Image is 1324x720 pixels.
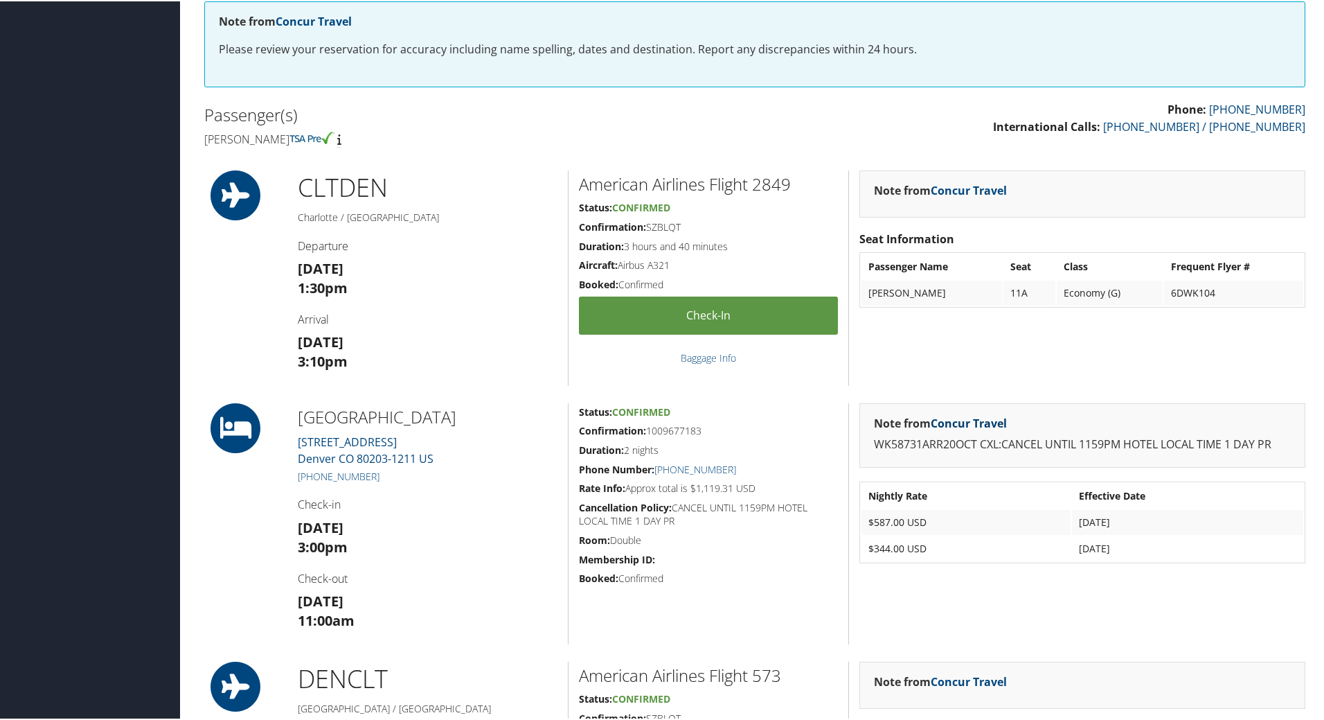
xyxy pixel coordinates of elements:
[579,219,838,233] h5: SZBLQT
[298,351,348,369] strong: 3:10pm
[1072,535,1303,560] td: [DATE]
[579,238,624,252] strong: Duration:
[579,691,612,704] strong: Status:
[931,414,1007,430] a: Concur Travel
[579,532,838,546] h5: Double
[993,118,1100,133] strong: International Calls:
[298,590,343,609] strong: [DATE]
[298,660,557,695] h1: DEN CLT
[298,310,557,326] h4: Arrival
[579,462,654,475] strong: Phone Number:
[1164,253,1303,278] th: Frequent Flyer #
[861,279,1002,304] td: [PERSON_NAME]
[298,258,343,276] strong: [DATE]
[579,423,838,437] h5: 1009677183
[612,200,670,213] span: Confirmed
[298,237,557,252] h4: Departure
[874,434,1291,453] p: WK58731ARR20OCT CXL:CANCEL UNTIL 1159PM HOTEL LOCAL TIME 1 DAY PR
[1072,509,1303,534] td: [DATE]
[579,570,618,583] strong: Booked:
[579,276,618,290] strong: Booked:
[298,517,343,536] strong: [DATE]
[1057,279,1163,304] td: Economy (G)
[931,673,1007,688] a: Concur Travel
[654,462,736,475] a: [PHONE_NUMBER]
[861,509,1071,534] td: $587.00 USD
[298,209,557,223] h5: Charlotte / [GEOGRAPHIC_DATA]
[579,423,646,436] strong: Confirmation:
[579,480,838,494] h5: Approx total is $1,119.31 USD
[579,570,838,584] h5: Confirmed
[298,468,379,482] a: [PHONE_NUMBER]
[1168,100,1206,116] strong: Phone:
[298,610,355,629] strong: 11:00am
[579,219,646,232] strong: Confirmation:
[579,500,838,527] h5: CANCEL UNTIL 1159PM HOTEL LOCAL TIME 1 DAY PR
[579,171,838,195] h2: American Airlines Flight 2849
[579,480,625,493] strong: Rate Info:
[204,130,744,146] h4: [PERSON_NAME]
[579,552,655,565] strong: Membership ID:
[579,257,838,271] h5: Airbus A321
[681,350,736,363] a: Baggage Info
[579,442,624,455] strong: Duration:
[1057,253,1163,278] th: Class
[874,673,1007,688] strong: Note from
[1003,253,1055,278] th: Seat
[1209,100,1305,116] a: [PHONE_NUMBER]
[1103,118,1305,133] a: [PHONE_NUMBER] / [PHONE_NUMBER]
[579,662,838,686] h2: American Airlines Flight 573
[298,536,348,555] strong: 3:00pm
[861,535,1071,560] td: $344.00 USD
[861,482,1071,507] th: Nightly Rate
[276,12,352,28] a: Concur Travel
[579,238,838,252] h5: 3 hours and 40 minutes
[874,182,1007,197] strong: Note from
[219,12,352,28] strong: Note from
[579,276,838,290] h5: Confirmed
[204,102,744,125] h2: Passenger(s)
[298,570,557,585] h4: Check-out
[298,701,557,714] h5: [GEOGRAPHIC_DATA] / [GEOGRAPHIC_DATA]
[219,39,1291,58] p: Please review your reservation for accuracy including name spelling, dates and destination. Repor...
[579,532,610,545] strong: Room:
[859,230,954,245] strong: Seat Information
[298,433,433,465] a: [STREET_ADDRESS]Denver CO 80203-1211 US
[612,404,670,417] span: Confirmed
[1072,482,1303,507] th: Effective Date
[579,404,612,417] strong: Status:
[1164,279,1303,304] td: 6DWK104
[298,277,348,296] strong: 1:30pm
[579,295,838,333] a: Check-in
[1003,279,1055,304] td: 11A
[289,130,334,143] img: tsa-precheck.png
[612,691,670,704] span: Confirmed
[931,182,1007,197] a: Concur Travel
[298,169,557,204] h1: CLT DEN
[579,442,838,456] h5: 2 nights
[298,495,557,511] h4: Check-in
[874,414,1007,430] strong: Note from
[298,404,557,428] h2: [GEOGRAPHIC_DATA]
[579,500,672,513] strong: Cancellation Policy:
[579,200,612,213] strong: Status:
[298,331,343,350] strong: [DATE]
[861,253,1002,278] th: Passenger Name
[579,257,618,270] strong: Aircraft:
